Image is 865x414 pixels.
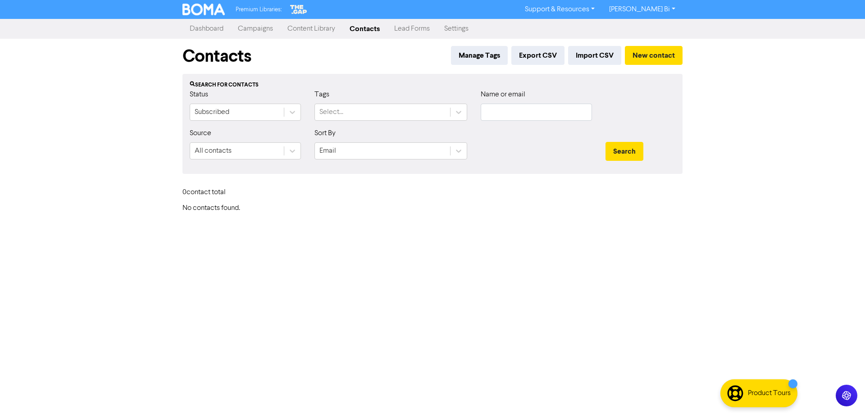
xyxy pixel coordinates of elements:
[342,20,387,38] a: Contacts
[289,4,309,15] img: The Gap
[314,89,329,100] label: Tags
[752,317,865,414] iframe: Chat Widget
[190,81,675,89] div: Search for contacts
[182,46,251,67] h1: Contacts
[182,188,255,197] h6: 0 contact total
[568,46,621,65] button: Import CSV
[319,146,336,156] div: Email
[231,20,280,38] a: Campaigns
[625,46,683,65] button: New contact
[190,128,211,139] label: Source
[182,4,225,15] img: BOMA Logo
[182,204,683,213] h6: No contacts found.
[182,20,231,38] a: Dashboard
[236,7,282,13] span: Premium Libraries:
[314,128,336,139] label: Sort By
[437,20,476,38] a: Settings
[605,142,643,161] button: Search
[451,46,508,65] button: Manage Tags
[195,107,229,118] div: Subscribed
[280,20,342,38] a: Content Library
[195,146,232,156] div: All contacts
[387,20,437,38] a: Lead Forms
[602,2,683,17] a: [PERSON_NAME] Bi
[319,107,343,118] div: Select...
[511,46,565,65] button: Export CSV
[190,89,208,100] label: Status
[518,2,602,17] a: Support & Resources
[481,89,525,100] label: Name or email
